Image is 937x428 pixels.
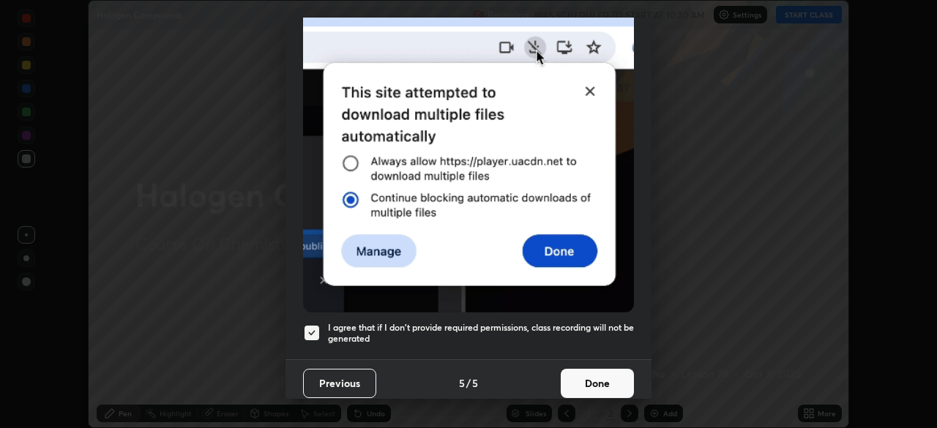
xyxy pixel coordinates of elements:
h4: 5 [459,375,465,391]
h4: 5 [472,375,478,391]
button: Previous [303,369,376,398]
h5: I agree that if I don't provide required permissions, class recording will not be generated [328,322,634,345]
h4: / [466,375,471,391]
button: Done [561,369,634,398]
